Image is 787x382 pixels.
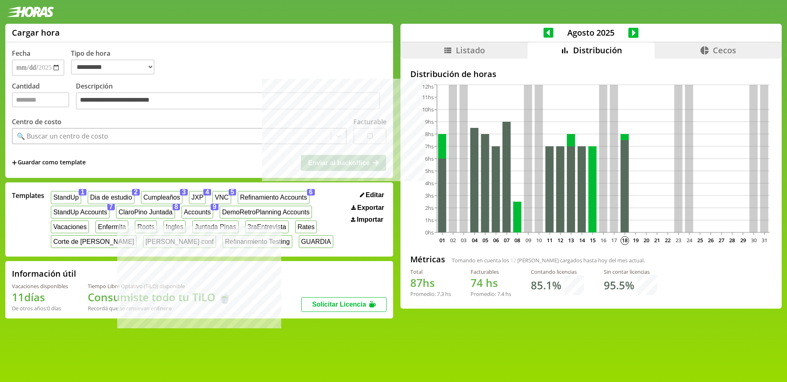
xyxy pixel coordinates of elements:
span: Editar [366,191,384,199]
button: Roots [135,221,157,233]
div: Contando licencias [531,268,584,275]
tspan: 12hs [422,83,434,90]
span: 5 [229,189,237,196]
button: VNC5 [212,191,231,204]
button: Accounts9 [182,206,213,218]
span: 4 [203,189,211,196]
text: 08 [514,236,520,244]
text: 05 [482,236,488,244]
button: JXP4 [189,191,206,204]
button: GUARDIA [299,235,334,248]
span: Cecos [713,45,736,56]
button: Rates [295,221,317,233]
label: Descripción [76,82,387,111]
span: 6 [307,189,315,196]
button: StandUp Accounts7 [51,206,109,218]
tspan: 9hs [425,118,434,125]
text: 24 [686,236,692,244]
text: 25 [697,236,703,244]
select: Tipo de hora [71,59,155,75]
button: Refinamiento Accounts6 [238,191,309,204]
div: Promedio: hs [471,290,511,298]
div: Facturables [471,268,511,275]
div: Vacaciones disponibles [12,282,68,290]
text: 15 [590,236,596,244]
span: +Guardar como template [12,158,86,167]
text: 06 [493,236,499,244]
img: logotipo [7,7,54,17]
span: 7 [107,204,115,210]
button: Juntada Pinas [192,221,239,233]
text: 29 [740,236,746,244]
button: ClaroPino Juntada8 [116,206,175,218]
h1: 85.1 % [531,278,561,293]
tspan: 0hs [425,229,434,236]
span: 2 [132,189,140,196]
span: + [12,158,17,167]
span: Solicitar Licencia [312,301,366,308]
tspan: 3hs [425,192,434,199]
text: 14 [579,236,585,244]
tspan: 6hs [425,155,434,162]
tspan: 1hs [425,216,434,224]
h1: 11 días [12,290,68,305]
button: Enfermita [96,221,128,233]
div: Recordá que se renuevan en [88,305,231,312]
button: Vacaciones [51,221,89,233]
span: 7.3 [437,290,444,298]
text: 04 [472,236,478,244]
span: 1 [79,189,86,196]
text: 12 [557,236,563,244]
text: 21 [654,236,660,244]
button: Solicitar Licencia [301,297,387,312]
text: 17 [611,236,617,244]
h2: Métricas [410,254,445,265]
button: DemoRetroPlanning Accounts [220,206,312,218]
text: 22 [665,236,671,244]
div: Sin contar licencias [604,268,657,275]
tspan: 2hs [425,204,434,211]
text: 01 [439,236,445,244]
button: Refinanmiento Testing [223,235,292,248]
button: Dia de estudio2 [88,191,134,204]
tspan: 7hs [425,143,434,150]
label: Centro de costo [12,117,61,126]
button: Cumpleaños3 [141,191,182,204]
button: 3raEntrevista [245,221,289,233]
div: Tiempo Libre Optativo (TiLO) disponible [88,282,231,290]
span: Agosto 2025 [553,27,628,38]
span: Importar [357,216,383,223]
h1: hs [471,275,511,290]
text: 30 [751,236,757,244]
span: 74 [471,275,483,290]
div: Total [410,268,451,275]
h2: Distribución de horas [410,68,772,80]
span: Tomando en cuenta los [PERSON_NAME] cargados hasta hoy del mes actual. [452,257,645,264]
text: 16 [600,236,606,244]
textarea: Descripción [76,92,380,109]
span: 8 [173,204,180,210]
text: 31 [762,236,767,244]
label: Tipo de hora [71,49,161,76]
button: Ingles [164,221,186,233]
text: 20 [644,236,649,244]
tspan: 5hs [425,167,434,175]
div: Promedio: hs [410,290,451,298]
button: [PERSON_NAME] conf [143,235,216,248]
button: Corte de [PERSON_NAME] [51,235,136,248]
text: 02 [450,236,456,244]
text: 13 [568,236,574,244]
input: Cantidad [12,92,69,107]
span: 12 [510,257,516,264]
tspan: 4hs [425,180,434,187]
span: 9 [211,204,218,210]
text: 27 [719,236,724,244]
label: Cantidad [12,82,76,111]
span: 3 [180,189,188,196]
span: 87 [410,275,423,290]
text: 09 [525,236,531,244]
b: Enero [157,305,172,312]
div: De otros años: 0 días [12,305,68,312]
text: 03 [461,236,466,244]
tspan: 10hs [422,106,434,113]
